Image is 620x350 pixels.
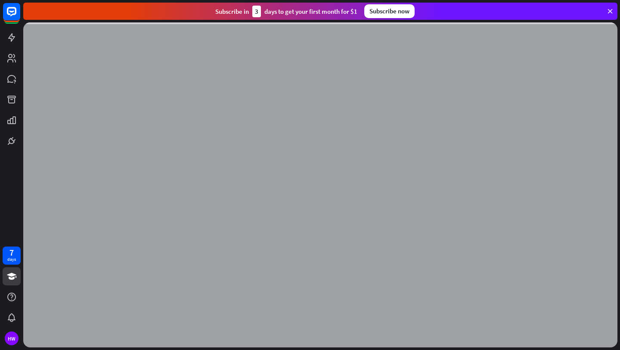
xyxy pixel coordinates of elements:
[3,247,21,265] a: 7 days
[252,6,261,17] div: 3
[5,331,19,345] div: HW
[7,256,16,262] div: days
[9,249,14,256] div: 7
[215,6,357,17] div: Subscribe in days to get your first month for $1
[364,4,415,18] div: Subscribe now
